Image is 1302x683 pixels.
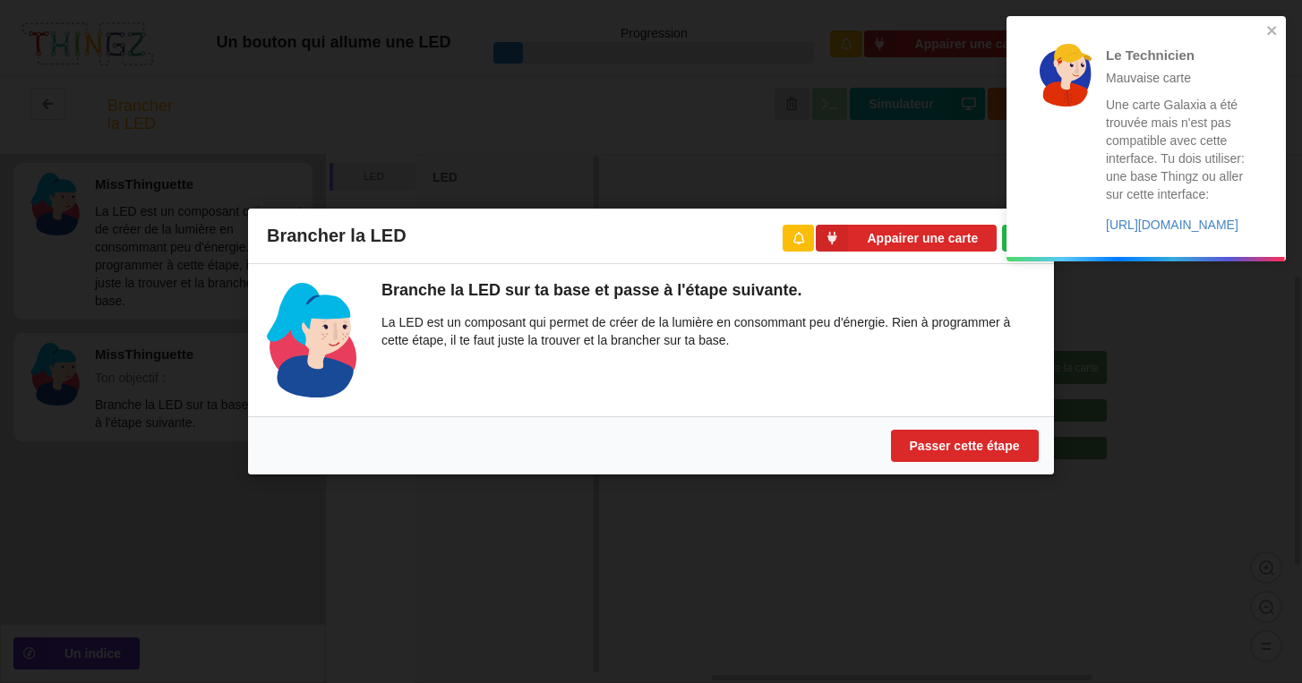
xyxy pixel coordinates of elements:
[1106,46,1246,64] p: Le Technicien
[1106,69,1246,87] p: Mauvaise carte
[267,283,356,397] img: miss.svg
[891,430,1039,462] button: Passer cette étape
[1266,23,1279,40] button: close
[816,225,997,252] button: Appairer une carte
[1106,218,1238,232] a: [URL][DOMAIN_NAME]
[1002,225,1035,252] div: Tu es connecté au serveur de création de Thingz
[1106,96,1246,203] p: Une carte Galaxia a été trouvée mais n'est pas compatible avec cette interface. Tu dois utiliser:...
[381,280,1035,301] div: Branche la LED sur ta base et passe à l'étape suivante.
[381,313,1035,349] p: La LED est un composant qui permet de créer de la lumière en consommant peu d'énergie. Rien à pro...
[248,209,1054,264] div: Brancher la LED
